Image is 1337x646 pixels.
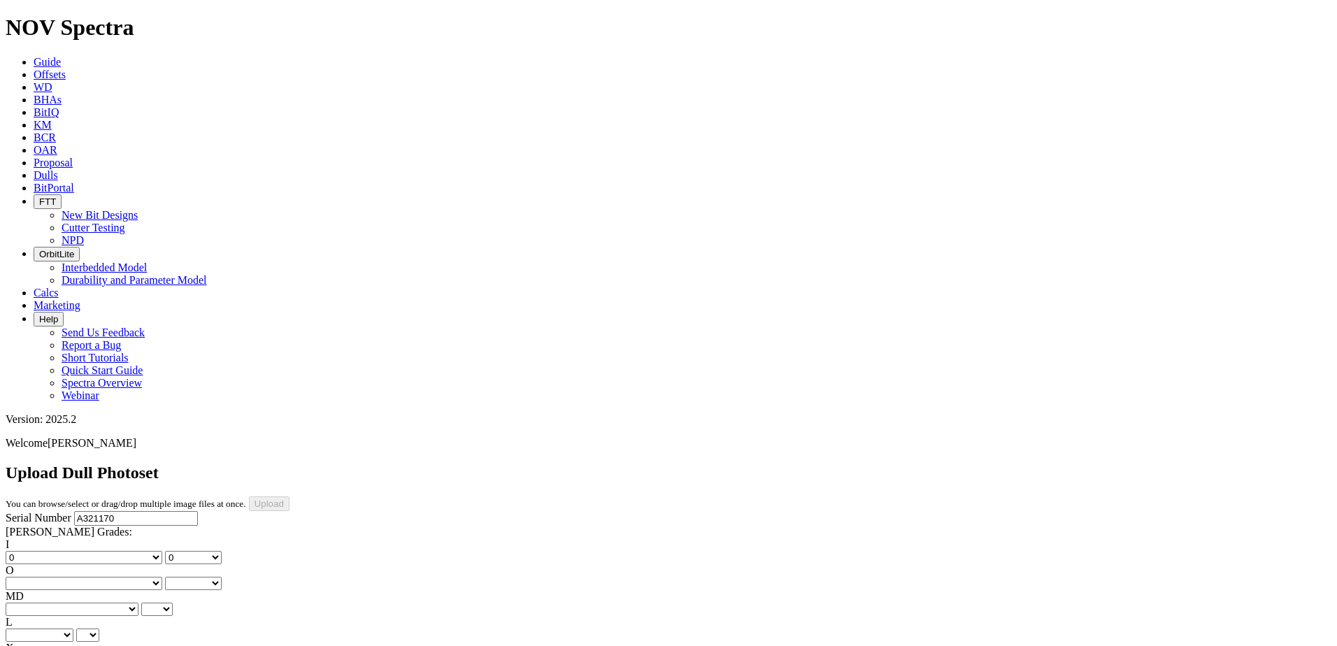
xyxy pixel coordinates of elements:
[6,590,24,602] label: MD
[62,389,99,401] a: Webinar
[34,194,62,209] button: FTT
[6,437,1331,450] p: Welcome
[6,564,14,576] label: O
[62,377,142,389] a: Spectra Overview
[39,249,74,259] span: OrbitLite
[39,314,58,324] span: Help
[62,352,129,364] a: Short Tutorials
[34,157,73,168] a: Proposal
[62,326,145,338] a: Send Us Feedback
[62,261,147,273] a: Interbedded Model
[34,182,74,194] a: BitPortal
[39,196,56,207] span: FTT
[34,169,58,181] a: Dulls
[6,464,1331,482] h2: Upload Dull Photoset
[6,498,246,509] small: You can browse/select or drag/drop multiple image files at once.
[34,287,59,299] a: Calcs
[62,209,138,221] a: New Bit Designs
[62,274,207,286] a: Durability and Parameter Model
[34,69,66,80] a: Offsets
[34,144,57,156] a: OAR
[48,437,136,449] span: [PERSON_NAME]
[34,131,56,143] a: BCR
[6,538,9,550] label: I
[34,119,52,131] a: KM
[34,81,52,93] a: WD
[62,364,143,376] a: Quick Start Guide
[62,339,121,351] a: Report a Bug
[34,106,59,118] a: BitIQ
[34,94,62,106] a: BHAs
[6,616,13,628] label: L
[6,15,1331,41] h1: NOV Spectra
[6,413,1331,426] div: Version: 2025.2
[34,312,64,326] button: Help
[6,526,1331,538] div: [PERSON_NAME] Grades:
[249,496,289,511] input: Upload
[34,56,61,68] a: Guide
[62,234,84,246] a: NPD
[34,247,80,261] button: OrbitLite
[34,299,80,311] a: Marketing
[6,512,71,524] label: Serial Number
[62,222,125,234] a: Cutter Testing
